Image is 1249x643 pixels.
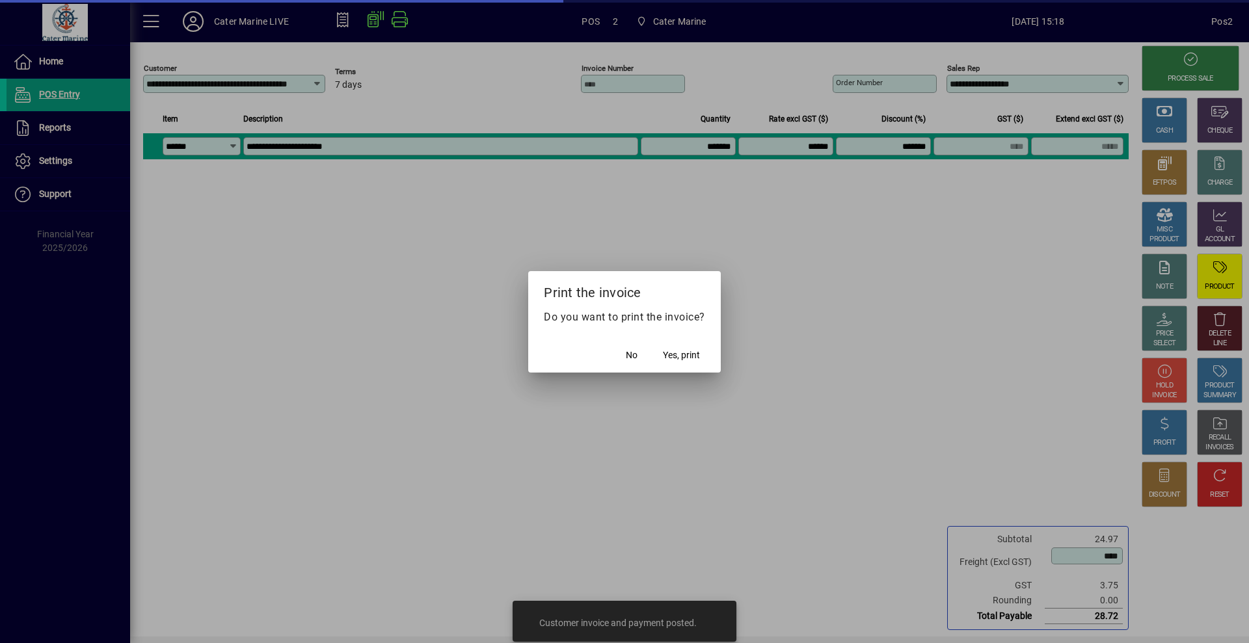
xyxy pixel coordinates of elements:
[658,344,705,367] button: Yes, print
[544,309,705,325] p: Do you want to print the invoice?
[611,344,652,367] button: No
[528,271,721,309] h2: Print the invoice
[663,348,700,362] span: Yes, print
[626,348,638,362] span: No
